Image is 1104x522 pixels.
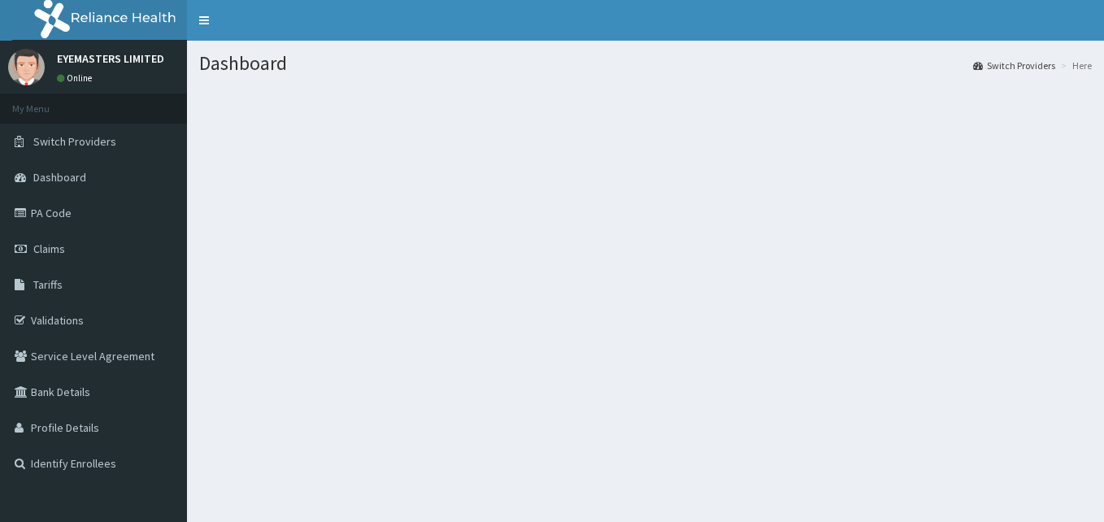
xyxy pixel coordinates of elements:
[33,241,65,256] span: Claims
[973,59,1055,72] a: Switch Providers
[33,134,116,149] span: Switch Providers
[8,49,45,85] img: User Image
[199,53,1092,74] h1: Dashboard
[1057,59,1092,72] li: Here
[33,277,63,292] span: Tariffs
[57,53,164,64] p: EYEMASTERS LIMITED
[33,170,86,185] span: Dashboard
[57,72,96,84] a: Online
